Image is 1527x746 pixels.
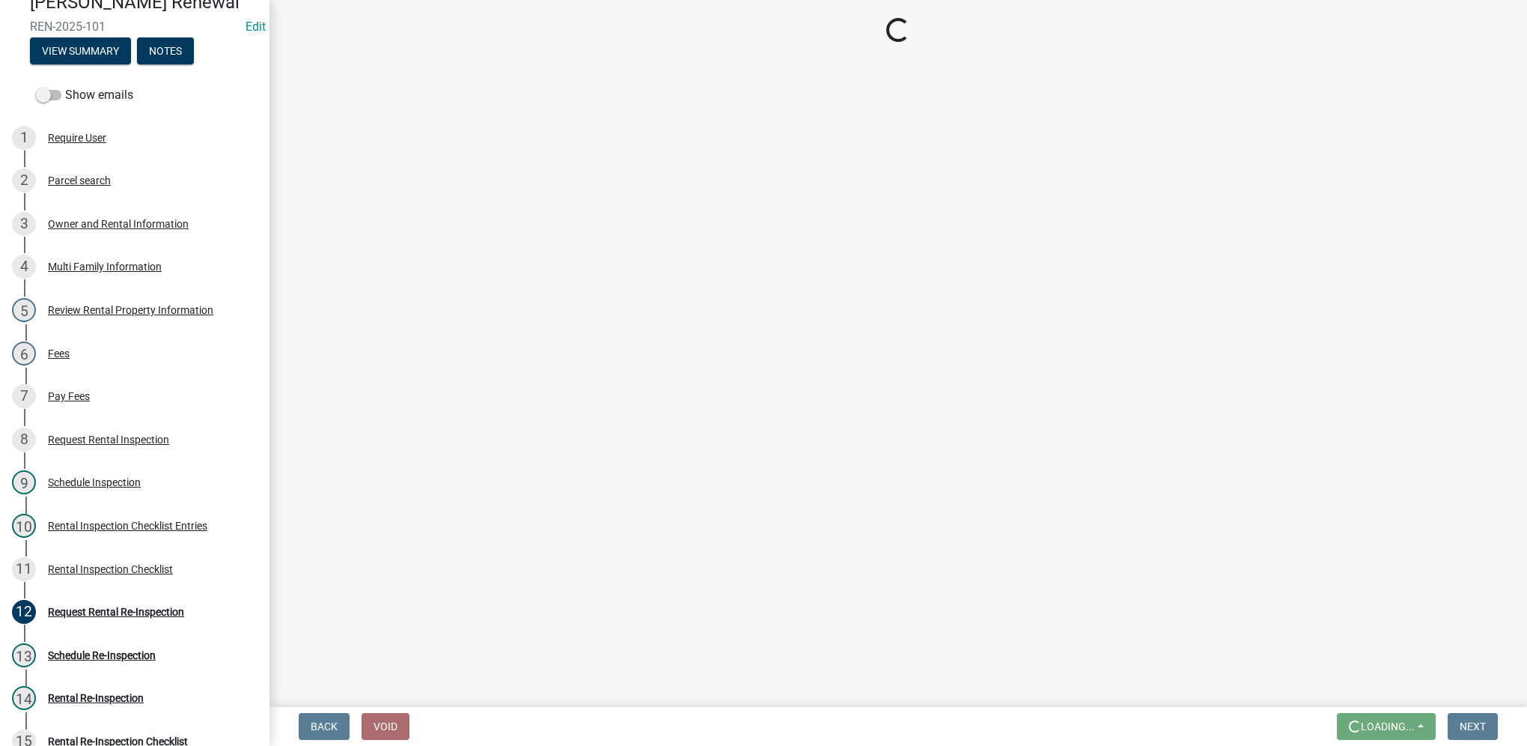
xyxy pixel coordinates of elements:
a: Edit [246,19,266,34]
div: Require User [48,133,106,143]
div: 12 [12,600,36,624]
div: Owner and Rental Information [48,219,189,229]
div: 5 [12,298,36,322]
div: Review Rental Property Information [48,305,213,315]
div: Schedule Inspection [48,477,141,488]
div: 11 [12,557,36,581]
div: 8 [12,428,36,452]
div: Request Rental Inspection [48,434,169,445]
button: Notes [137,37,194,64]
wm-modal-confirm: Summary [30,46,131,58]
button: Void [362,713,409,740]
div: Rental Re-Inspection [48,693,144,703]
wm-modal-confirm: Edit Application Number [246,19,266,34]
span: Back [311,721,338,733]
button: Next [1448,713,1498,740]
div: 1 [12,126,36,150]
div: 3 [12,212,36,236]
div: 7 [12,384,36,408]
div: Request Rental Re-Inspection [48,607,184,617]
div: 13 [12,643,36,667]
button: View Summary [30,37,131,64]
button: Loading... [1337,713,1436,740]
div: Schedule Re-Inspection [48,650,156,661]
div: Rental Inspection Checklist Entries [48,521,207,531]
span: Next [1460,721,1486,733]
div: 4 [12,255,36,279]
span: REN-2025-101 [30,19,240,34]
button: Back [299,713,350,740]
div: 10 [12,514,36,538]
div: 2 [12,169,36,192]
div: 14 [12,686,36,710]
div: Rental Inspection Checklist [48,564,173,574]
wm-modal-confirm: Notes [137,46,194,58]
div: 9 [12,470,36,494]
div: Parcel search [48,175,111,186]
label: Show emails [36,86,133,104]
div: Fees [48,348,70,359]
div: 6 [12,342,36,366]
div: Multi Family Information [48,261,162,272]
div: Pay Fees [48,391,90,401]
span: Loading... [1361,721,1415,733]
